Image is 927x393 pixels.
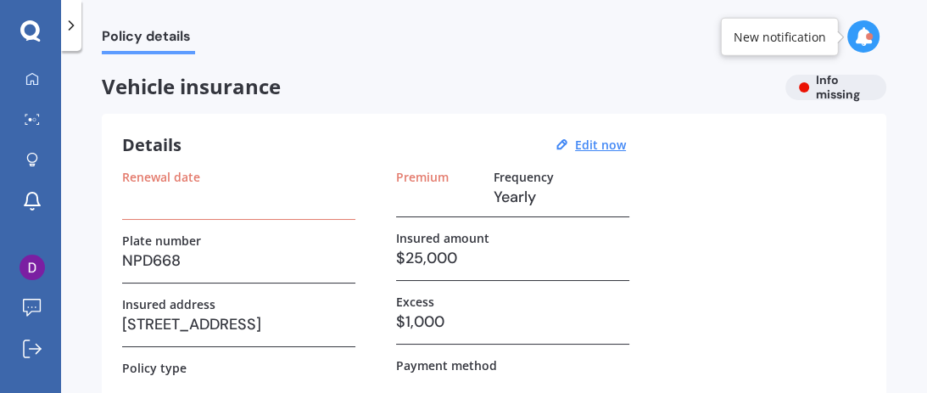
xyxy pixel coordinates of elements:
u: Edit now [575,137,626,153]
label: Policy type [122,361,187,375]
h3: [STREET_ADDRESS] [122,312,355,337]
h3: $1,000 [396,309,629,334]
label: Renewal date [122,170,200,184]
label: Premium [396,170,449,184]
label: Frequency [494,170,554,184]
img: ACg8ocI-Tr63I-KGkSBV57Pujt3VK_AEhxs6LWANWkkc8JAEOnuy9A=s96-c [20,255,45,280]
h3: NPD668 [122,248,355,273]
h3: Yearly [494,184,629,210]
button: Edit now [570,138,631,153]
h3: $25,000 [396,245,629,271]
label: Excess [396,295,434,309]
label: Plate number [122,233,201,248]
div: New notification [734,28,826,45]
span: Vehicle insurance [102,75,772,99]
label: Insured address [122,297,215,312]
label: Payment method [396,358,497,373]
h3: Details [122,134,181,156]
label: Insured amount [396,231,489,245]
span: Policy details [102,28,195,51]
